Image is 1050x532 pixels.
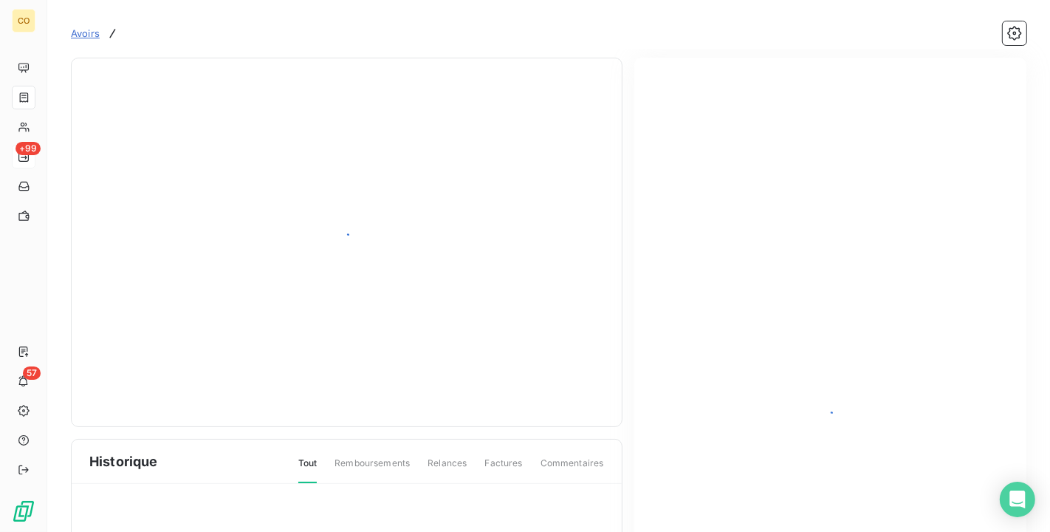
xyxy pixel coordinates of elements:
span: Relances [428,457,467,482]
span: Commentaires [541,457,604,482]
img: Logo LeanPay [12,499,35,523]
span: Tout [298,457,318,483]
div: CO [12,9,35,33]
span: 57 [23,366,41,380]
span: +99 [16,142,41,155]
div: Open Intercom Messenger [1000,482,1035,517]
span: Factures [484,457,522,482]
span: Avoirs [71,27,100,39]
span: Historique [89,451,158,471]
span: Remboursements [334,457,410,482]
a: Avoirs [71,26,100,41]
